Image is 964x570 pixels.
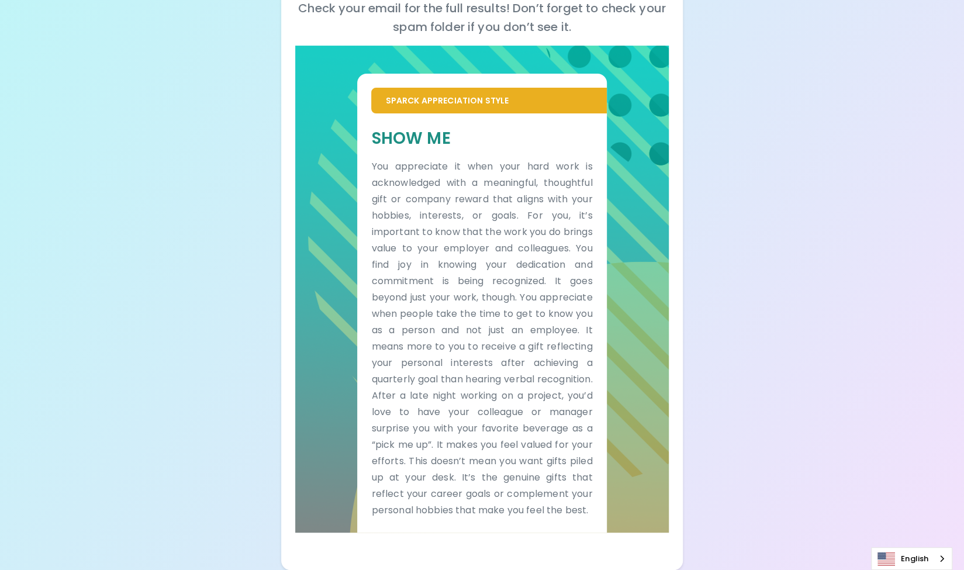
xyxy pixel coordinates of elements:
a: English [872,548,952,569]
p: Sparck Appreciation Style [385,95,592,106]
aside: Language selected: English [871,547,952,570]
p: You appreciate it when your hard work is acknowledged with a meaningful, thoughtful gift or compa... [371,158,592,519]
h5: Show Me [371,127,592,149]
div: Language [871,547,952,570]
